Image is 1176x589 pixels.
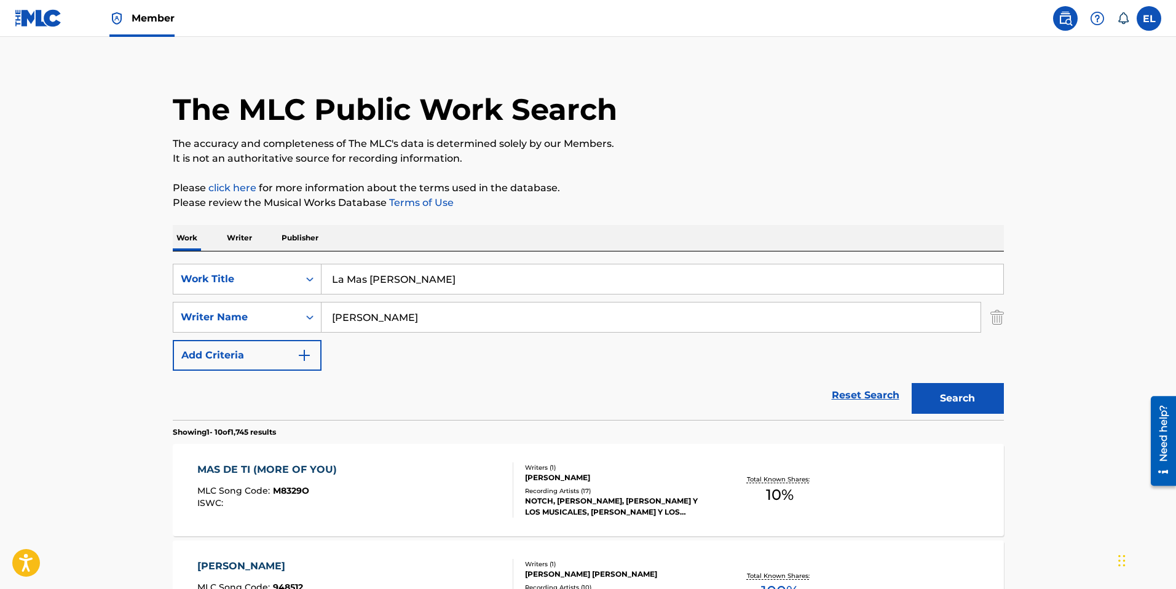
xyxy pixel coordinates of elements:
div: Writers ( 1 ) [525,559,711,569]
div: Writers ( 1 ) [525,463,711,472]
div: [PERSON_NAME] [PERSON_NAME] [525,569,711,580]
div: MAS DE TI (MORE OF YOU) [197,462,343,477]
p: Total Known Shares: [747,475,813,484]
span: ISWC : [197,497,226,508]
form: Search Form [173,264,1004,420]
div: [PERSON_NAME] [525,472,711,483]
p: Showing 1 - 10 of 1,745 results [173,427,276,438]
div: Notifications [1117,12,1129,25]
img: 9d2ae6d4665cec9f34b9.svg [297,348,312,363]
div: [PERSON_NAME] [197,559,303,574]
div: Writer Name [181,310,291,325]
iframe: Resource Center [1142,392,1176,491]
div: Help [1085,6,1110,31]
span: Member [132,11,175,25]
a: click here [208,182,256,194]
iframe: Chat Widget [1115,530,1176,589]
img: Top Rightsholder [109,11,124,26]
a: MAS DE TI (MORE OF YOU)MLC Song Code:M8329OISWC:Writers (1)[PERSON_NAME]Recording Artists (17)NOT... [173,444,1004,536]
a: Reset Search [826,382,906,409]
img: MLC Logo [15,9,62,27]
p: Work [173,225,201,251]
button: Add Criteria [173,340,322,371]
p: Publisher [278,225,322,251]
p: Total Known Shares: [747,571,813,580]
div: NOTCH, [PERSON_NAME], [PERSON_NAME] Y LOS MUSICALES, [PERSON_NAME] Y LOS MUSICALES, [PERSON_NAME]... [525,496,711,518]
p: It is not an authoritative source for recording information. [173,151,1004,166]
a: Terms of Use [387,197,454,208]
span: MLC Song Code : [197,485,273,496]
img: Delete Criterion [990,302,1004,333]
div: Recording Artists ( 17 ) [525,486,711,496]
a: Public Search [1053,6,1078,31]
div: Drag [1118,542,1126,579]
img: help [1090,11,1105,26]
h1: The MLC Public Work Search [173,91,617,128]
div: Work Title [181,272,291,287]
p: Please for more information about the terms used in the database. [173,181,1004,196]
span: 10 % [766,484,794,506]
img: search [1058,11,1073,26]
p: The accuracy and completeness of The MLC's data is determined solely by our Members. [173,136,1004,151]
p: Writer [223,225,256,251]
div: User Menu [1137,6,1161,31]
p: Please review the Musical Works Database [173,196,1004,210]
button: Search [912,383,1004,414]
span: M8329O [273,485,309,496]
